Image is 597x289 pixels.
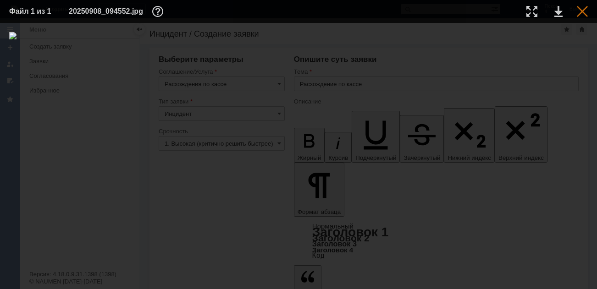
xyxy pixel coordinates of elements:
img: download [9,32,588,280]
div: 20250908_094552.jpg [69,6,166,17]
div: Файл 1 из 1 [9,8,55,15]
div: Дополнительная информация о файле (F11) [152,6,166,17]
div: Добрый день [4,4,134,11]
div: Закрыть окно (Esc) [577,6,588,17]
div: [DATE] [DATE], на Псков 4 целый день программа 1 С и так же терминал работали с перебоями,не корр... [4,11,134,92]
div: Увеличить масштаб [526,6,537,17]
div: Скачать файл [554,6,563,17]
